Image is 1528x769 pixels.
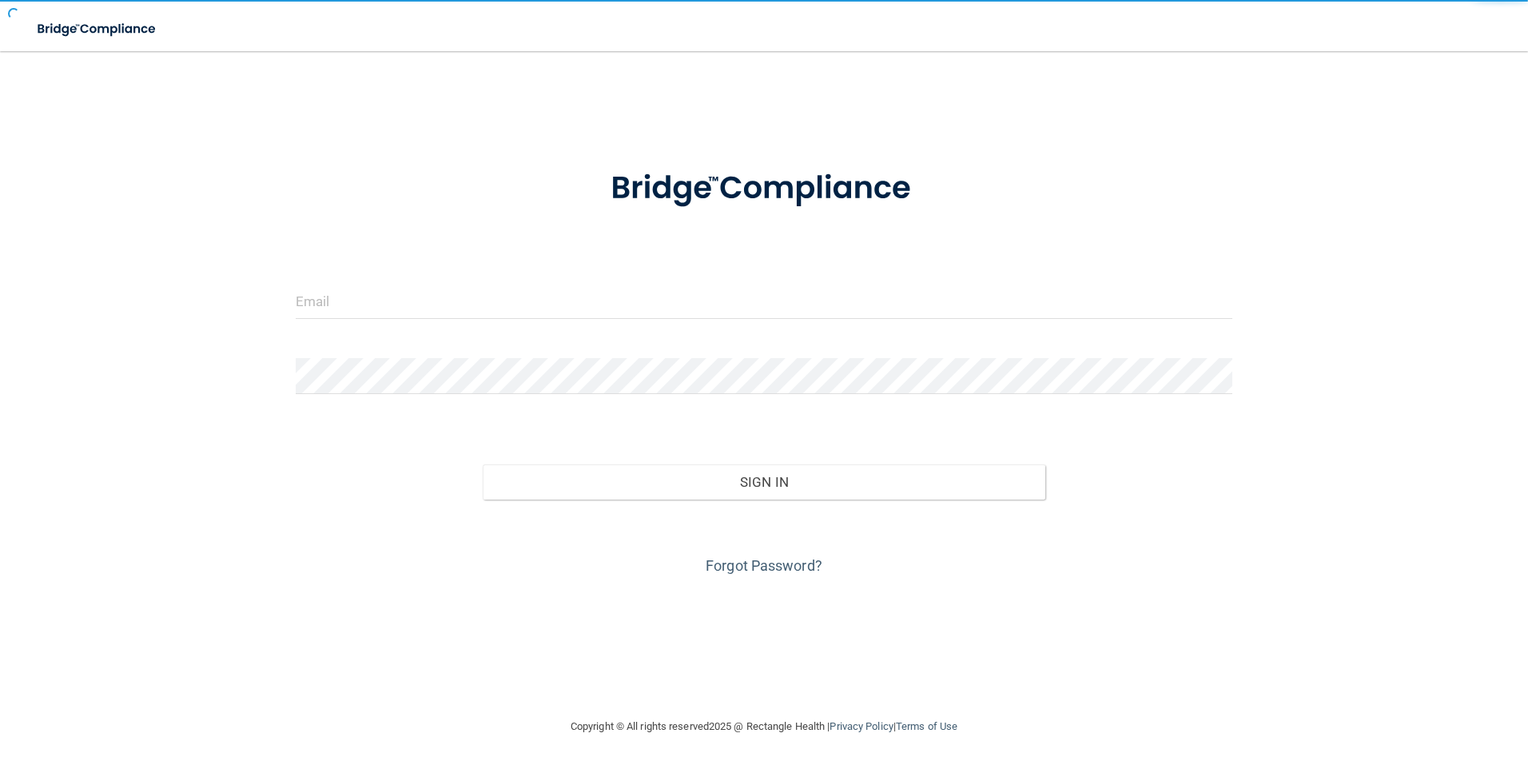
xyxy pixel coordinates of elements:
div: Copyright © All rights reserved 2025 @ Rectangle Health | | [472,701,1056,752]
img: bridge_compliance_login_screen.278c3ca4.svg [24,13,171,46]
button: Sign In [483,464,1045,500]
a: Terms of Use [896,720,957,732]
a: Privacy Policy [830,720,893,732]
img: bridge_compliance_login_screen.278c3ca4.svg [578,147,950,230]
a: Forgot Password? [706,557,822,574]
input: Email [296,283,1233,319]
